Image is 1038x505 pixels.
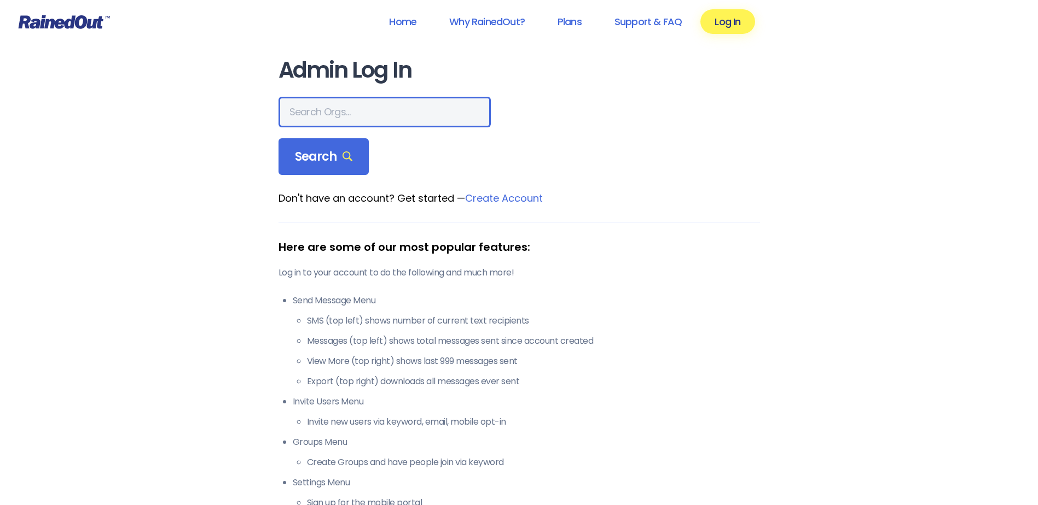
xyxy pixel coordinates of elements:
li: Create Groups and have people join via keyword [307,456,760,469]
a: Home [375,9,431,34]
input: Search Orgs… [279,97,491,127]
p: Log in to your account to do the following and much more! [279,266,760,279]
li: Groups Menu [293,436,760,469]
span: Search [295,149,353,165]
a: Support & FAQ [600,9,696,34]
a: Create Account [465,191,543,205]
a: Plans [543,9,596,34]
li: Send Message Menu [293,294,760,388]
div: Here are some of our most popular features: [279,239,760,255]
li: Invite new users via keyword, email, mobile opt-in [307,415,760,428]
div: Search [279,138,369,175]
li: Export (top right) downloads all messages ever sent [307,375,760,388]
li: View More (top right) shows last 999 messages sent [307,355,760,368]
li: Messages (top left) shows total messages sent since account created [307,334,760,348]
li: Invite Users Menu [293,395,760,428]
li: SMS (top left) shows number of current text recipients [307,314,760,327]
a: Log In [700,9,755,34]
a: Why RainedOut? [435,9,539,34]
h1: Admin Log In [279,58,760,83]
